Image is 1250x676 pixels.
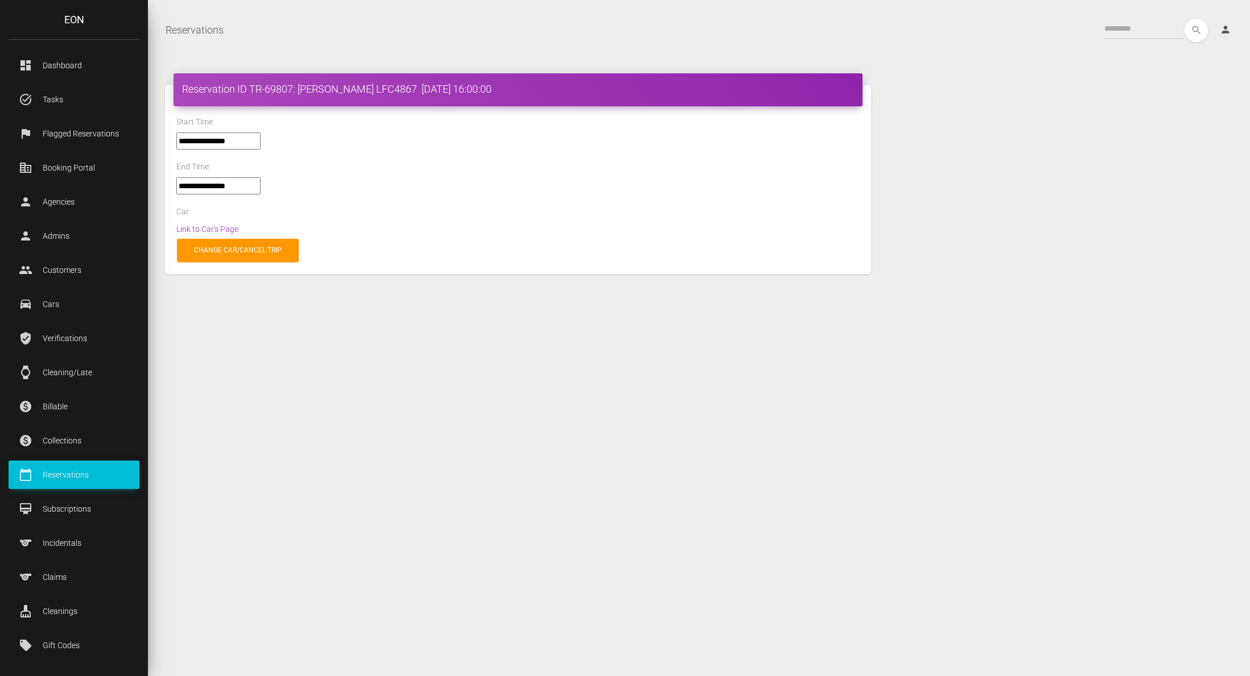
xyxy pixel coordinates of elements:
[9,256,139,284] a: people Customers
[1220,24,1231,35] i: person
[9,154,139,182] a: corporate_fare Booking Portal
[9,631,139,660] a: local_offer Gift Codes
[9,358,139,387] a: watch Cleaning/Late
[1211,19,1241,42] a: person
[17,227,131,244] p: Admins
[9,392,139,421] a: paid Billable
[9,324,139,352] a: verified_user Verifications
[17,159,131,176] p: Booking Portal
[9,426,139,455] a: paid Collections
[9,222,139,250] a: person Admins
[9,529,139,557] a: sports Incidentals
[17,262,131,279] p: Customers
[9,597,139,625] a: cleaning_services Cleanings
[17,569,131,586] p: Claims
[9,461,139,489] a: calendar_today Reservations
[182,82,854,96] h4: Reservation ID TR-69807: [PERSON_NAME] LFC4867 [DATE] 16:00:00
[176,161,209,173] label: End Time
[9,290,139,318] a: drive_eta Cars
[177,239,299,262] a: Change car/cancel trip
[9,563,139,591] a: sports Claims
[9,188,139,216] a: person Agencies
[166,16,224,44] a: Reservations
[17,364,131,381] p: Cleaning/Late
[9,495,139,523] a: card_membership Subscriptions
[17,91,131,108] p: Tasks
[9,85,139,114] a: task_alt Tasks
[176,206,189,218] label: Car
[17,466,131,483] p: Reservations
[17,57,131,74] p: Dashboard
[17,330,131,347] p: Verifications
[9,119,139,148] a: flag Flagged Reservations
[17,500,131,517] p: Subscriptions
[17,296,131,313] p: Cars
[1185,19,1208,42] button: search
[17,398,131,415] p: Billable
[17,193,131,210] p: Agencies
[17,637,131,654] p: Gift Codes
[176,225,238,234] a: Link to Car's Page
[176,117,213,128] label: Start Time
[9,51,139,80] a: dashboard Dashboard
[17,534,131,551] p: Incidentals
[17,125,131,142] p: Flagged Reservations
[17,603,131,620] p: Cleanings
[17,432,131,449] p: Collections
